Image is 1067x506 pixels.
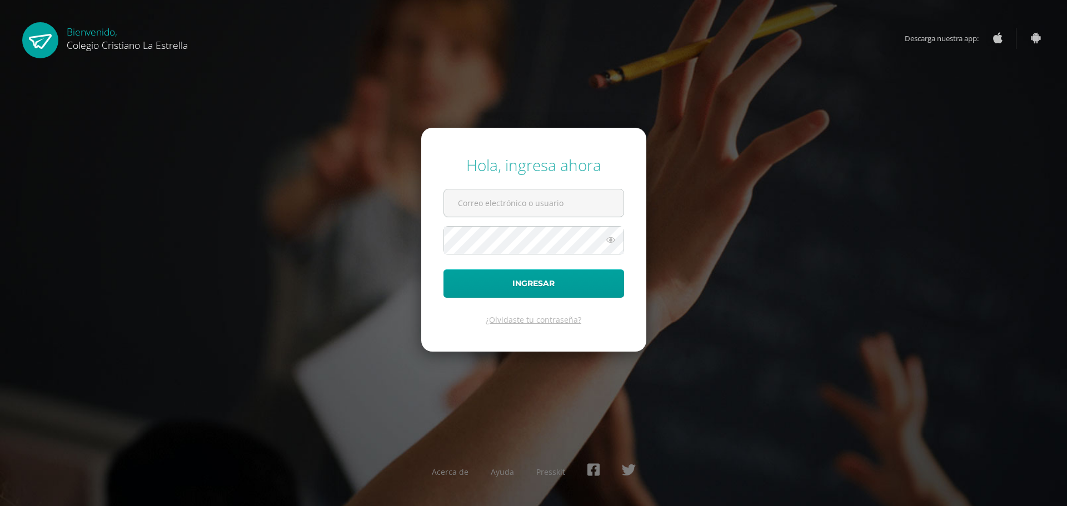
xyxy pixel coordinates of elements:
button: Ingresar [443,269,624,298]
div: Hola, ingresa ahora [443,154,624,176]
a: Presskit [536,467,565,477]
span: Colegio Cristiano La Estrella [67,38,188,52]
span: Descarga nuestra app: [905,28,990,49]
a: Ayuda [491,467,514,477]
div: Bienvenido, [67,22,188,52]
a: Acerca de [432,467,468,477]
input: Correo electrónico o usuario [444,189,624,217]
a: ¿Olvidaste tu contraseña? [486,314,581,325]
